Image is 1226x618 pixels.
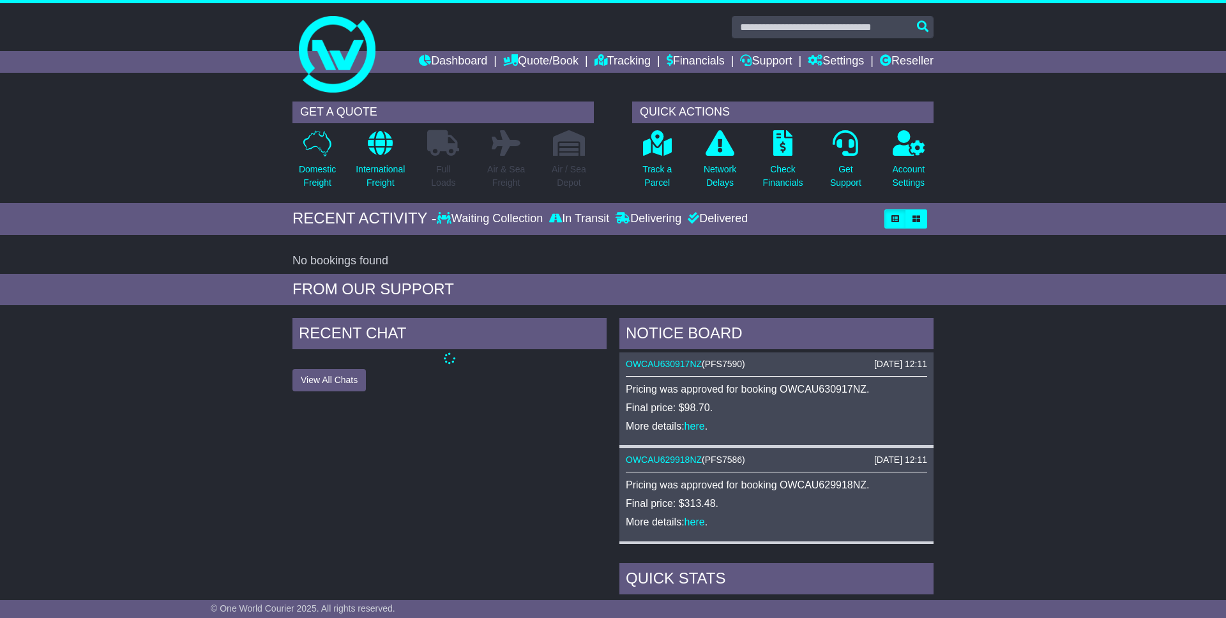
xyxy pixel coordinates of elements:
p: Get Support [830,163,861,190]
p: Full Loads [427,163,459,190]
p: Air / Sea Depot [552,163,586,190]
div: ( ) [626,455,927,465]
div: GET A QUOTE [292,102,594,123]
a: AccountSettings [892,130,926,197]
div: FROM OUR SUPPORT [292,280,934,299]
div: [DATE] 12:11 [874,359,927,370]
a: CheckFinancials [762,130,804,197]
p: Final price: $98.70. [626,402,927,414]
a: Reseller [880,51,934,73]
div: Delivered [685,212,748,226]
a: OWCAU629918NZ [626,455,702,465]
a: NetworkDelays [703,130,737,197]
p: Air & Sea Freight [487,163,525,190]
a: here [685,421,705,432]
p: Domestic Freight [299,163,336,190]
p: International Freight [356,163,405,190]
a: here [685,516,705,527]
p: More details: . [626,420,927,432]
p: Track a Parcel [642,163,672,190]
p: Pricing was approved for booking OWCAU630917NZ. [626,383,927,395]
a: GetSupport [829,130,862,197]
a: Quote/Book [503,51,579,73]
div: RECENT ACTIVITY - [292,209,437,228]
p: Network Delays [704,163,736,190]
a: Support [740,51,792,73]
div: RECENT CHAT [292,318,607,352]
div: Delivering [612,212,685,226]
span: PFS7590 [705,359,742,369]
div: Quick Stats [619,563,934,598]
div: NOTICE BOARD [619,318,934,352]
div: Waiting Collection [437,212,546,226]
a: Dashboard [419,51,487,73]
a: Track aParcel [642,130,672,197]
a: Financials [667,51,725,73]
p: Pricing was approved for booking OWCAU629918NZ. [626,479,927,491]
div: No bookings found [292,254,934,268]
div: ( ) [626,359,927,370]
p: Final price: $313.48. [626,497,927,509]
span: PFS7586 [705,455,742,465]
p: Check Financials [763,163,803,190]
span: © One World Courier 2025. All rights reserved. [211,603,395,614]
p: Account Settings [893,163,925,190]
a: DomesticFreight [298,130,337,197]
button: View All Chats [292,369,366,391]
a: InternationalFreight [355,130,405,197]
a: OWCAU630917NZ [626,359,702,369]
div: QUICK ACTIONS [632,102,934,123]
a: Tracking [594,51,651,73]
a: Settings [808,51,864,73]
div: [DATE] 12:11 [874,455,927,465]
p: More details: . [626,516,927,528]
div: In Transit [546,212,612,226]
